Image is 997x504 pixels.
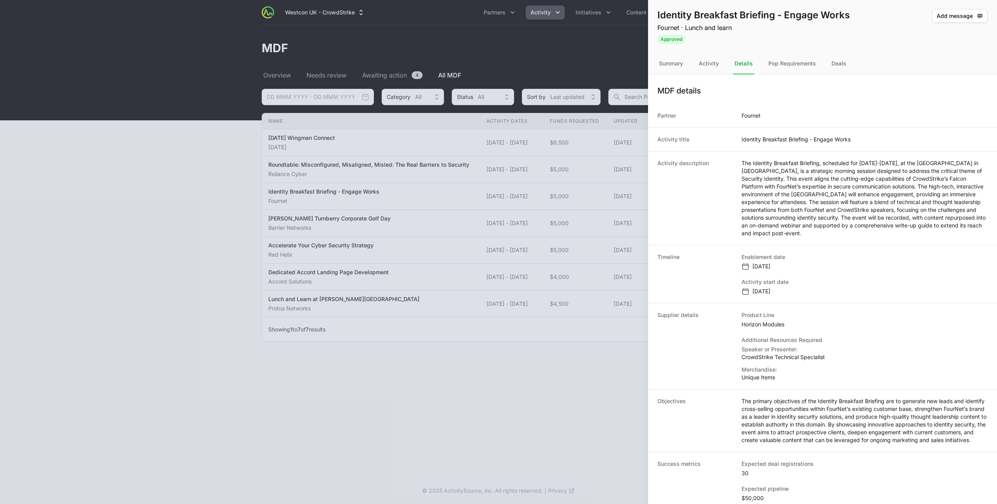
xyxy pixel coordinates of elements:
div: Activity [697,53,720,74]
dt: Expected deal registrations [742,460,831,468]
div: Activity actions [932,9,988,44]
dd: Fournet [742,112,761,120]
p: Merchandise: [742,366,825,374]
dt: Product Line [742,311,825,319]
div: Summary [657,53,685,74]
dd: The Identity Breakfast Briefing, scheduled for [DATE]-[DATE], at the [GEOGRAPHIC_DATA] in [GEOGRA... [742,159,988,237]
p: Speaker or Presenter: [742,345,825,353]
dt: Activity description [657,159,732,237]
dt: Enablement date [742,253,789,261]
dt: Supplier details [657,311,732,381]
dt: Objectives [657,397,732,444]
h1: MDF details [657,85,701,96]
dt: Additional Resources Required [742,336,825,344]
p: CrowdStrike Technical Specialist [742,353,825,361]
dd: Horizon Modules [742,321,825,328]
dd: [DATE] [742,287,789,295]
dd: The primary objectives of the Identity Breakfast Briefing are to generate new leads and identify ... [742,397,988,444]
dd: 30 [742,469,831,477]
p: Fournet · Lunch and learn [657,23,850,32]
dt: Activity start date [742,278,789,286]
dt: Activity title [657,136,732,143]
button: Add message [932,9,988,23]
span: Activity Status [657,34,850,44]
dd: [DATE] [742,263,789,270]
div: Details [733,53,754,74]
dd: Identity Breakfast Briefing - Engage Works [742,136,851,143]
span: Add message [937,11,983,21]
dt: Partner [657,112,732,120]
p: Unique Items [742,374,825,381]
dd: $50,000 [742,494,831,502]
nav: Tabs [648,53,997,74]
div: Deals [830,53,848,74]
h1: Identity Breakfast Briefing - Engage Works [657,9,850,21]
dt: Timeline [657,253,732,295]
dt: Expected pipeline [742,485,831,493]
div: Pop Requirements [767,53,817,74]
